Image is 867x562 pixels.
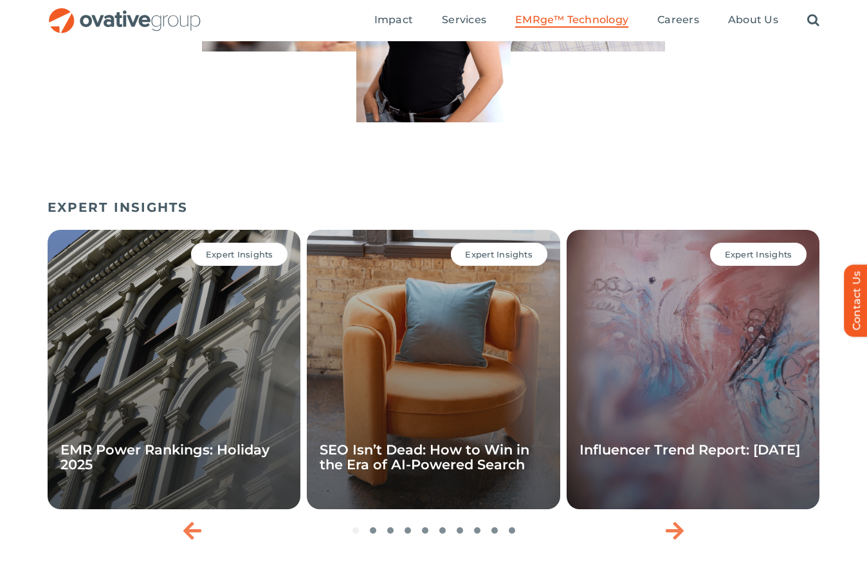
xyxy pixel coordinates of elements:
[457,527,463,534] span: Go to slide 7
[370,527,376,534] span: Go to slide 2
[728,14,778,26] span: About Us
[657,14,699,26] span: Careers
[374,14,413,26] span: Impact
[474,527,480,534] span: Go to slide 8
[515,14,628,26] span: EMRge™ Technology
[60,442,269,473] a: EMR Power Rankings: Holiday 2025
[48,6,202,19] a: OG_Full_horizontal_RGB
[515,14,628,28] a: EMRge™ Technology
[48,230,300,509] div: 1 / 10
[442,14,486,28] a: Services
[307,230,560,509] div: 2 / 10
[422,527,428,534] span: Go to slide 5
[405,527,411,534] span: Go to slide 4
[439,527,446,534] span: Go to slide 6
[176,514,208,547] div: Previous slide
[320,442,529,473] a: SEO Isn’t Dead: How to Win in the Era of AI-Powered Search
[352,527,359,534] span: Go to slide 1
[807,14,819,28] a: Search
[491,527,498,534] span: Go to slide 9
[659,514,691,547] div: Next slide
[567,230,819,509] div: 3 / 10
[728,14,778,28] a: About Us
[442,14,486,26] span: Services
[48,200,819,215] h5: EXPERT INSIGHTS
[657,14,699,28] a: Careers
[509,527,515,534] span: Go to slide 10
[374,14,413,28] a: Impact
[580,442,800,458] a: Influencer Trend Report: [DATE]
[387,527,394,534] span: Go to slide 3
